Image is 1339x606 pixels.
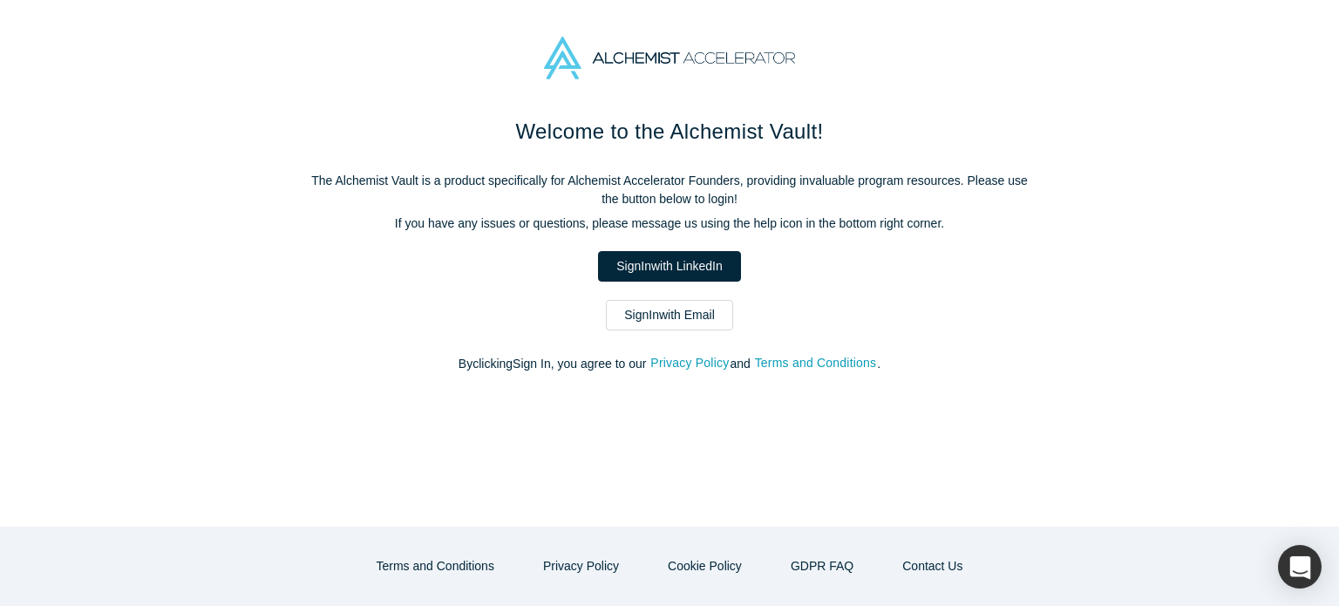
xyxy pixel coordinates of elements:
[649,551,760,582] button: Cookie Policy
[303,355,1036,373] p: By clicking Sign In , you agree to our and .
[754,353,878,373] button: Terms and Conditions
[884,551,981,582] button: Contact Us
[303,172,1036,208] p: The Alchemist Vault is a product specifically for Alchemist Accelerator Founders, providing inval...
[772,551,872,582] a: GDPR FAQ
[649,353,730,373] button: Privacy Policy
[606,300,733,330] a: SignInwith Email
[303,214,1036,233] p: If you have any issues or questions, please message us using the help icon in the bottom right co...
[303,116,1036,147] h1: Welcome to the Alchemist Vault!
[358,551,513,582] button: Terms and Conditions
[525,551,637,582] button: Privacy Policy
[544,37,795,79] img: Alchemist Accelerator Logo
[598,251,740,282] a: SignInwith LinkedIn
